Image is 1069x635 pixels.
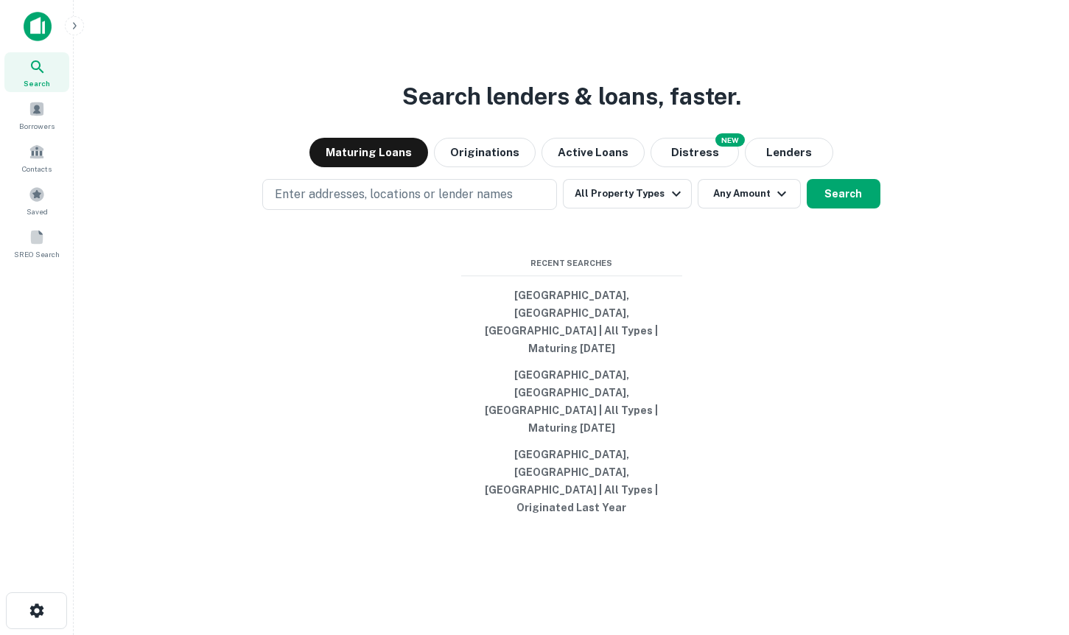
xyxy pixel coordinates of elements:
[434,138,536,167] button: Originations
[4,138,69,178] a: Contacts
[22,163,52,175] span: Contacts
[4,180,69,220] a: Saved
[24,12,52,41] img: capitalize-icon.png
[4,52,69,92] a: Search
[309,138,428,167] button: Maturing Loans
[461,257,682,270] span: Recent Searches
[461,441,682,521] button: [GEOGRAPHIC_DATA], [GEOGRAPHIC_DATA], [GEOGRAPHIC_DATA] | All Types | Originated Last Year
[461,362,682,441] button: [GEOGRAPHIC_DATA], [GEOGRAPHIC_DATA], [GEOGRAPHIC_DATA] | All Types | Maturing [DATE]
[275,186,513,203] p: Enter addresses, locations or lender names
[541,138,645,167] button: Active Loans
[4,95,69,135] a: Borrowers
[19,120,55,132] span: Borrowers
[14,248,60,260] span: SREO Search
[698,179,801,208] button: Any Amount
[461,282,682,362] button: [GEOGRAPHIC_DATA], [GEOGRAPHIC_DATA], [GEOGRAPHIC_DATA] | All Types | Maturing [DATE]
[563,179,691,208] button: All Property Types
[651,138,739,167] button: Search distressed loans with lien and other non-mortgage details.
[715,133,745,147] div: NEW
[24,77,50,89] span: Search
[995,517,1069,588] iframe: Chat Widget
[27,206,48,217] span: Saved
[807,179,880,208] button: Search
[4,223,69,263] a: SREO Search
[402,79,741,114] h3: Search lenders & loans, faster.
[745,138,833,167] button: Lenders
[262,179,557,210] button: Enter addresses, locations or lender names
